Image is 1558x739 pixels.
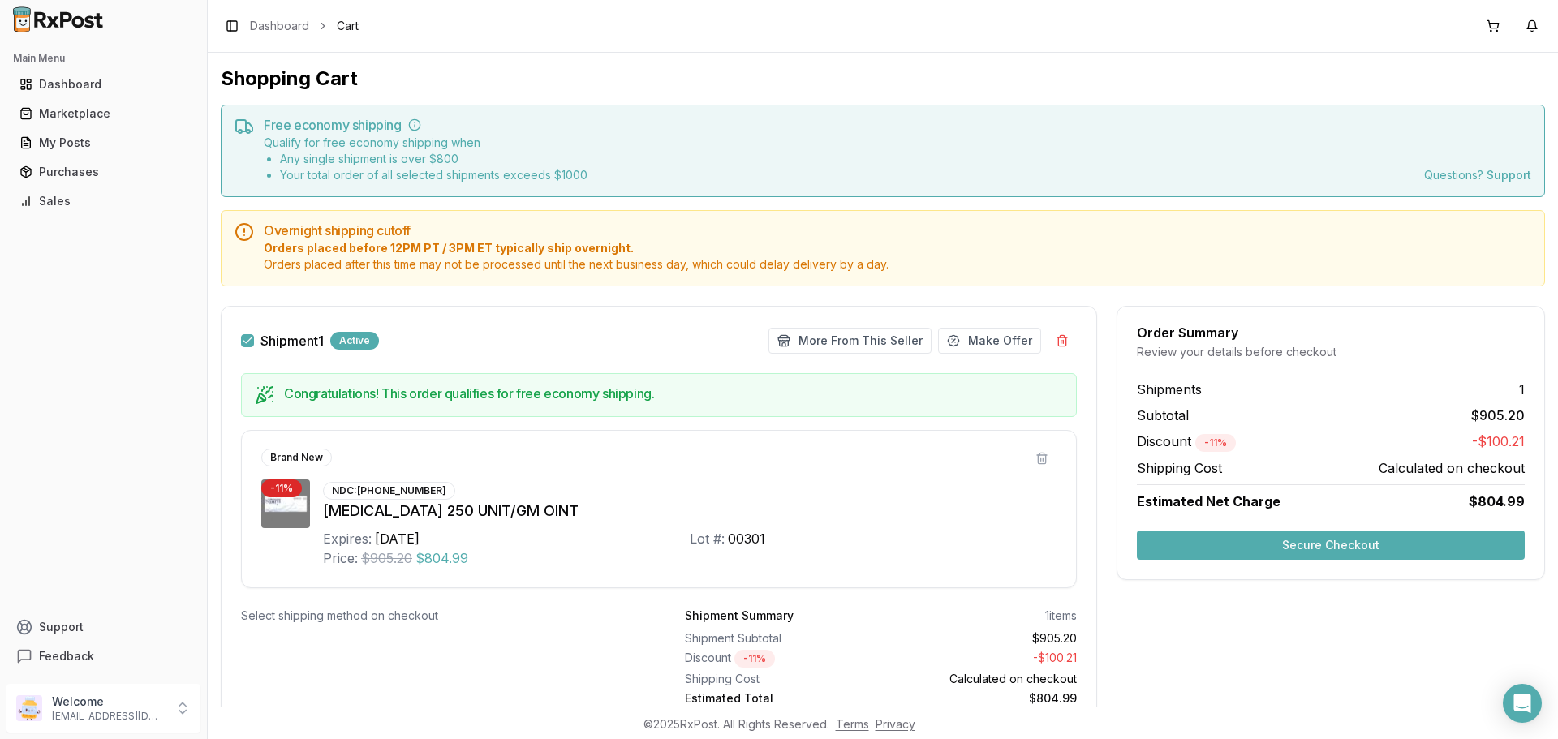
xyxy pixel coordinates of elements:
[13,99,194,128] a: Marketplace
[323,529,372,548] div: Expires:
[39,648,94,664] span: Feedback
[1137,326,1525,339] div: Order Summary
[260,334,324,347] label: Shipment 1
[6,642,200,671] button: Feedback
[264,240,1531,256] span: Orders placed before 12PM PT / 3PM ET typically ship overnight.
[16,695,42,721] img: User avatar
[734,650,775,668] div: - 11 %
[1503,684,1542,723] div: Open Intercom Messenger
[19,76,187,92] div: Dashboard
[1195,434,1236,452] div: - 11 %
[836,717,869,731] a: Terms
[264,256,1531,273] span: Orders placed after this time may not be processed until the next business day, which could delay...
[19,193,187,209] div: Sales
[876,717,915,731] a: Privacy
[1137,458,1222,478] span: Shipping Cost
[1519,380,1525,399] span: 1
[13,157,194,187] a: Purchases
[1137,344,1525,360] div: Review your details before checkout
[241,608,633,624] div: Select shipping method on checkout
[323,482,455,500] div: NDC: [PHONE_NUMBER]
[888,650,1078,668] div: - $100.21
[13,52,194,65] h2: Main Menu
[280,151,587,167] li: Any single shipment is over $ 800
[250,18,359,34] nav: breadcrumb
[264,224,1531,237] h5: Overnight shipping cutoff
[19,105,187,122] div: Marketplace
[280,167,587,183] li: Your total order of all selected shipments exceeds $ 1000
[768,328,932,354] button: More From This Seller
[13,128,194,157] a: My Posts
[264,135,587,183] div: Qualify for free economy shipping when
[284,387,1063,400] h5: Congratulations! This order qualifies for free economy shipping.
[888,690,1078,707] div: $804.99
[6,101,200,127] button: Marketplace
[19,164,187,180] div: Purchases
[1137,380,1202,399] span: Shipments
[261,449,332,466] div: Brand New
[323,500,1057,522] div: [MEDICAL_DATA] 250 UNIT/GM OINT
[261,479,302,497] div: - 11 %
[1469,492,1525,511] span: $804.99
[685,690,875,707] div: Estimated Total
[221,66,1545,92] h1: Shopping Cart
[264,118,1531,131] h5: Free economy shipping
[6,188,200,214] button: Sales
[1137,433,1236,449] span: Discount
[52,694,165,710] p: Welcome
[19,135,187,151] div: My Posts
[13,187,194,216] a: Sales
[1137,493,1280,509] span: Estimated Net Charge
[1379,458,1525,478] span: Calculated on checkout
[330,332,379,350] div: Active
[1137,531,1525,560] button: Secure Checkout
[6,612,200,642] button: Support
[250,18,309,34] a: Dashboard
[685,630,875,647] div: Shipment Subtotal
[938,328,1041,354] button: Make Offer
[685,671,875,687] div: Shipping Cost
[6,71,200,97] button: Dashboard
[1045,608,1077,624] div: 1 items
[1471,406,1525,425] span: $905.20
[888,630,1078,647] div: $905.20
[690,529,725,548] div: Lot #:
[1472,432,1525,452] span: -$100.21
[415,548,468,568] span: $804.99
[685,608,794,624] div: Shipment Summary
[6,130,200,156] button: My Posts
[261,479,310,528] img: Santyl 250 UNIT/GM OINT
[375,529,420,548] div: [DATE]
[1137,406,1189,425] span: Subtotal
[323,548,358,568] div: Price:
[6,159,200,185] button: Purchases
[685,650,875,668] div: Discount
[361,548,412,568] span: $905.20
[6,6,110,32] img: RxPost Logo
[13,70,194,99] a: Dashboard
[888,671,1078,687] div: Calculated on checkout
[52,710,165,723] p: [EMAIL_ADDRESS][DOMAIN_NAME]
[728,529,765,548] div: 00301
[337,18,359,34] span: Cart
[1424,167,1531,183] div: Questions?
